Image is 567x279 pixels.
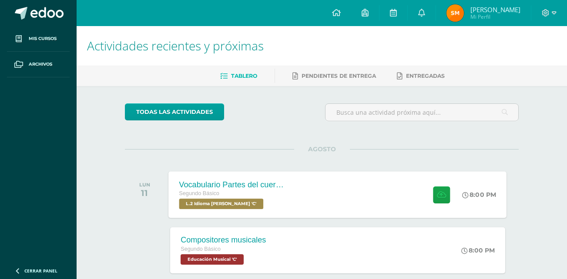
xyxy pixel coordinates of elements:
[125,103,224,120] a: todas las Actividades
[292,69,376,83] a: Pendientes de entrega
[7,26,70,52] a: Mis cursos
[397,69,445,83] a: Entregadas
[179,180,285,189] div: Vocabulario Partes del cuerpo
[294,145,350,153] span: AGOSTO
[179,199,264,209] span: L.2 Idioma Maya Kaqchikel 'C'
[461,246,495,254] div: 8:00 PM
[302,73,376,79] span: Pendientes de entrega
[325,104,518,121] input: Busca una actividad próxima aquí...
[29,35,57,42] span: Mis cursos
[470,5,520,14] span: [PERSON_NAME]
[181,236,266,245] div: Compositores musicales
[470,13,520,20] span: Mi Perfil
[406,73,445,79] span: Entregadas
[179,190,220,196] span: Segundo Básico
[231,73,257,79] span: Tablero
[7,52,70,77] a: Archivos
[87,37,264,54] span: Actividades recientes y próximas
[139,188,150,198] div: 11
[446,4,464,22] img: fc87af1286553258945a6f695c872327.png
[220,69,257,83] a: Tablero
[463,191,497,199] div: 8:00 PM
[181,254,244,265] span: Educación Musical 'C'
[29,61,52,68] span: Archivos
[181,246,221,252] span: Segundo Básico
[139,182,150,188] div: LUN
[24,268,57,274] span: Cerrar panel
